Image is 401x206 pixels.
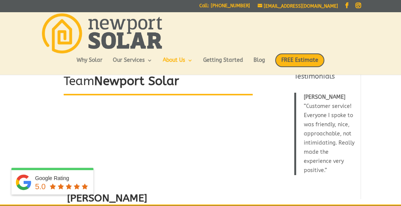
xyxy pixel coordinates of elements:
span: [PERSON_NAME] [304,94,345,100]
strong: [PERSON_NAME] [67,192,147,204]
a: Blog [253,58,265,71]
a: Getting Started [203,58,243,71]
strong: Newport Solar [94,74,179,88]
a: About Us [163,58,193,71]
h1: Team [64,73,253,94]
span: 5.0 [35,182,46,191]
img: Newport Solar | Solar Energy Optimized. [42,13,162,53]
a: [EMAIL_ADDRESS][DOMAIN_NAME] [258,3,338,9]
div: Google Rating [35,174,90,182]
a: Why Solar [77,58,103,71]
a: Call: [PHONE_NUMBER] [199,3,250,11]
span: FREE Estimate [275,53,324,67]
a: Our Services [113,58,152,71]
a: FREE Estimate [275,53,324,75]
blockquote: Customer service! Everyone I spoke to was friendly, nice, approachable, not intimidating. Really ... [294,93,356,175]
h4: Testimonials [294,72,356,85]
